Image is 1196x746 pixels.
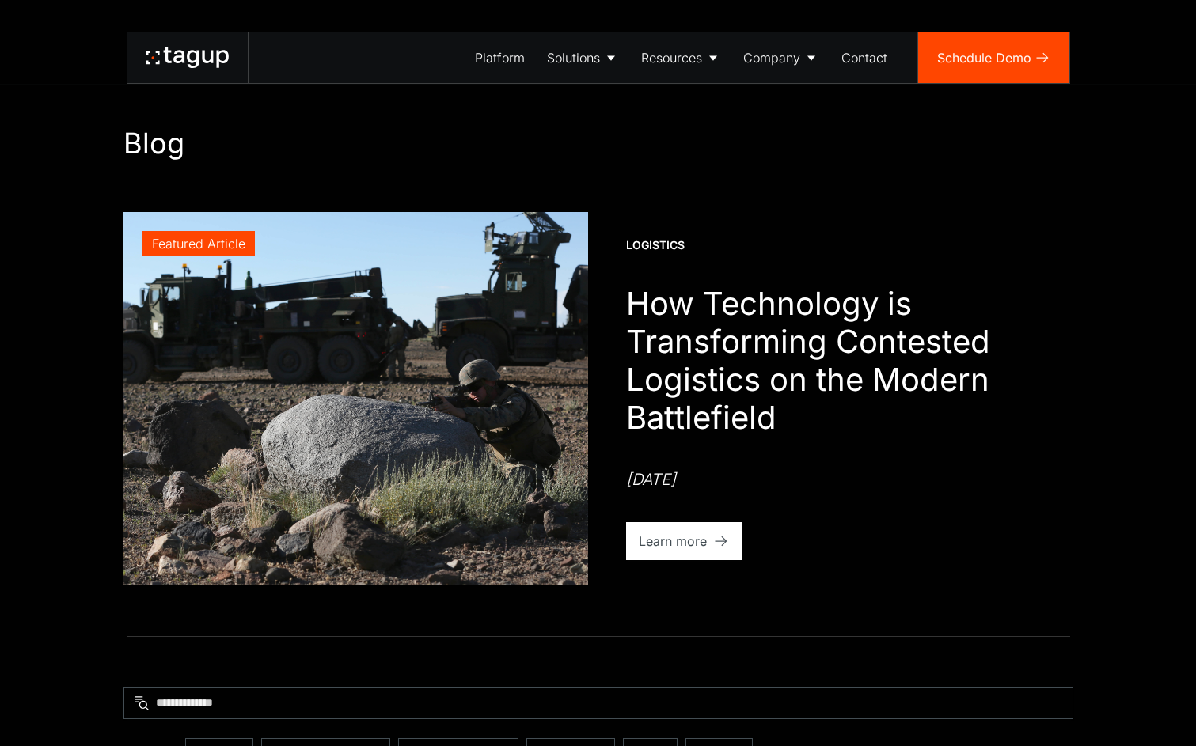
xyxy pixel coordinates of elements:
[641,48,702,67] div: Resources
[536,32,630,83] a: Solutions
[639,532,707,551] div: Learn more
[743,48,800,67] div: Company
[918,32,1069,83] a: Schedule Demo
[123,212,589,585] a: Featured Article
[123,127,1073,161] h1: Blog
[830,32,898,83] a: Contact
[152,234,245,253] div: Featured Article
[732,32,830,83] a: Company
[630,32,732,83] a: Resources
[841,48,887,67] div: Contact
[547,48,600,67] div: Solutions
[626,468,676,490] div: [DATE]
[626,522,742,560] a: Learn more
[626,285,1073,437] h1: How Technology is Transforming Contested Logistics on the Modern Battlefield
[626,237,685,253] div: Logistics
[937,48,1031,67] div: Schedule Demo
[475,48,525,67] div: Platform
[464,32,536,83] a: Platform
